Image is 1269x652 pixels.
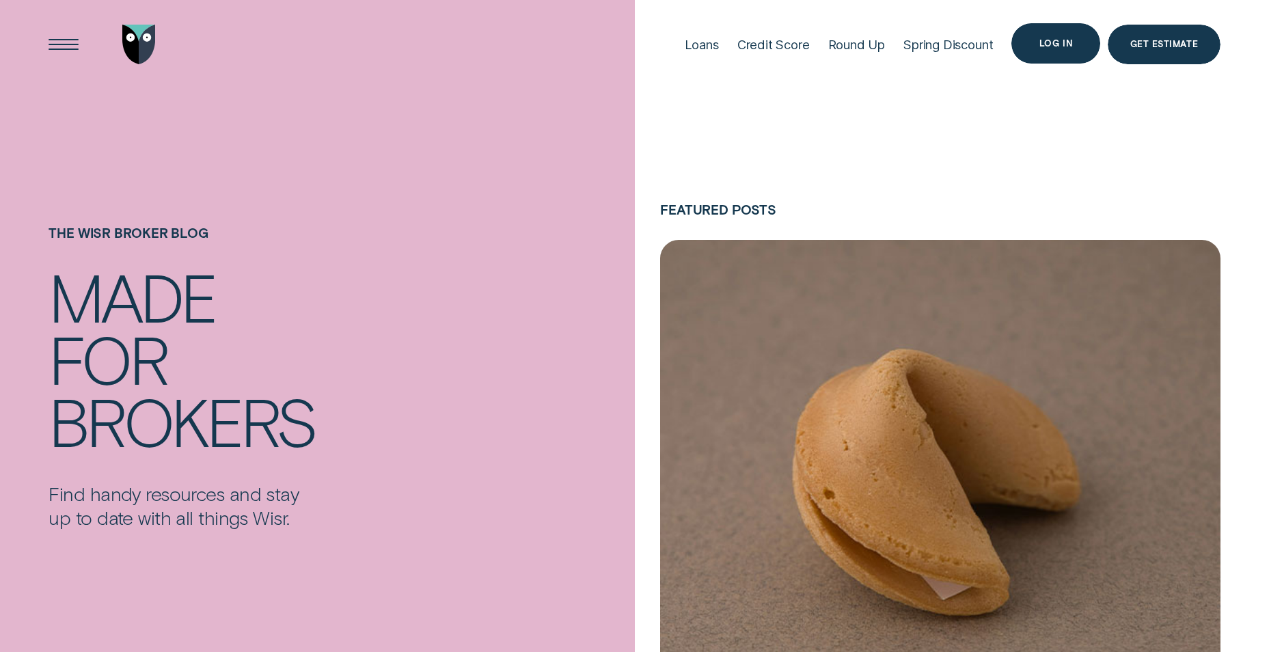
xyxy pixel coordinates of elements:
[903,37,993,52] div: Spring Discount
[1039,40,1073,47] div: Log in
[1108,25,1220,64] a: Get Estimate
[737,37,810,52] div: Credit Score
[49,482,315,530] p: Find handy resources and stay up to date with all things Wisr.
[685,37,719,52] div: Loans
[44,25,83,64] button: Open Menu
[1011,23,1100,63] button: Log in
[49,266,315,452] h4: Made for brokers
[49,226,315,266] h1: The Wisr Broker Blog
[660,202,1220,218] div: Featured posts
[49,390,315,452] div: brokers
[49,266,215,328] div: Made
[49,328,167,390] div: for
[828,37,886,52] div: Round Up
[122,25,156,64] img: Wisr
